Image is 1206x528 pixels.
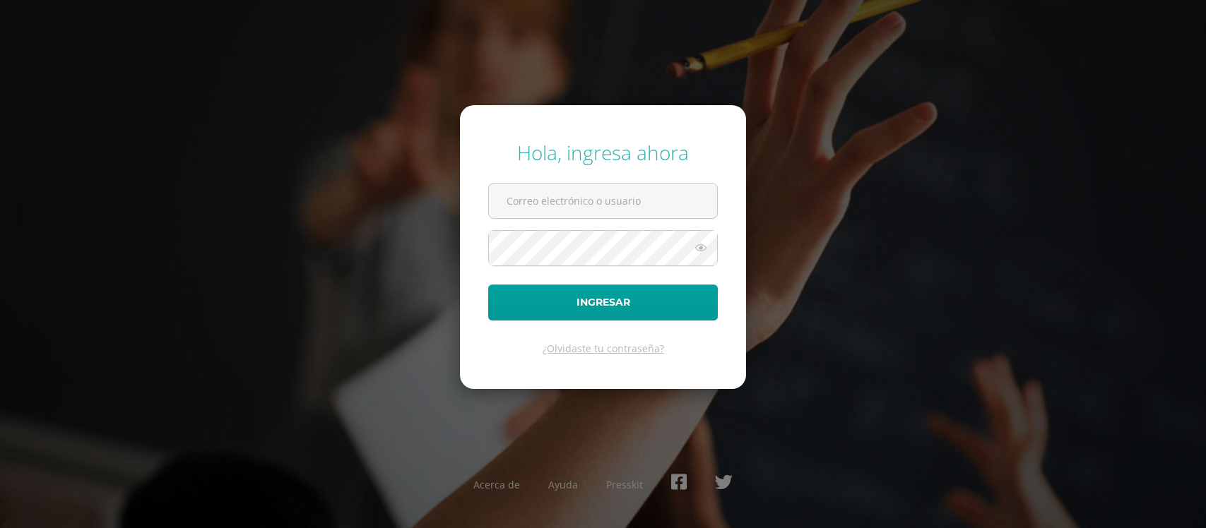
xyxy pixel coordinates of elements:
a: Acerca de [473,478,520,491]
button: Ingresar [488,284,718,320]
a: ¿Olvidaste tu contraseña? [543,342,664,355]
input: Correo electrónico o usuario [489,184,717,218]
a: Ayuda [548,478,578,491]
a: Presskit [606,478,643,491]
div: Hola, ingresa ahora [488,139,718,166]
